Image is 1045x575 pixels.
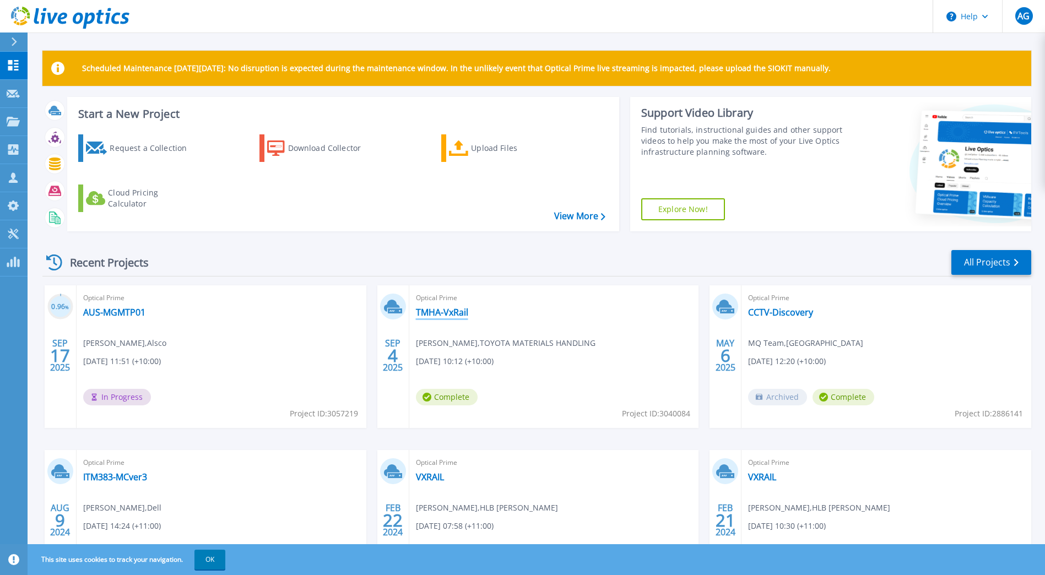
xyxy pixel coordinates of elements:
[78,134,201,162] a: Request a Collection
[108,187,196,209] div: Cloud Pricing Calculator
[194,550,225,569] button: OK
[383,516,403,525] span: 22
[748,389,807,405] span: Archived
[748,502,890,514] span: [PERSON_NAME] , HLB [PERSON_NAME]
[416,307,468,318] a: TMHA-VxRail
[641,124,846,158] div: Find tutorials, instructional guides and other support videos to help you make the most of your L...
[622,408,690,420] span: Project ID: 3040084
[748,292,1025,304] span: Optical Prime
[288,137,376,159] div: Download Collector
[641,106,846,120] div: Support Video Library
[83,471,147,482] a: ITM383-MCver3
[715,335,736,376] div: MAY 2025
[748,337,863,349] span: MQ Team , [GEOGRAPHIC_DATA]
[30,550,225,569] span: This site uses cookies to track your navigation.
[83,457,360,469] span: Optical Prime
[721,351,730,360] span: 6
[441,134,564,162] a: Upload Files
[416,457,692,469] span: Optical Prime
[55,516,65,525] span: 9
[388,351,398,360] span: 4
[47,301,73,313] h3: 0.96
[50,335,71,376] div: SEP 2025
[471,137,559,159] div: Upload Files
[78,108,605,120] h3: Start a New Project
[290,408,358,420] span: Project ID: 3057219
[641,198,725,220] a: Explore Now!
[748,520,826,532] span: [DATE] 10:30 (+11:00)
[83,307,145,318] a: AUS-MGMTP01
[83,292,360,304] span: Optical Prime
[416,355,494,367] span: [DATE] 10:12 (+10:00)
[416,337,595,349] span: [PERSON_NAME] , TOYOTA MATERIALS HANDLING
[83,355,161,367] span: [DATE] 11:51 (+10:00)
[554,211,605,221] a: View More
[259,134,382,162] a: Download Collector
[748,471,776,482] a: VXRAIL
[416,520,494,532] span: [DATE] 07:58 (+11:00)
[78,185,201,212] a: Cloud Pricing Calculator
[83,520,161,532] span: [DATE] 14:24 (+11:00)
[83,389,151,405] span: In Progress
[416,292,692,304] span: Optical Prime
[416,389,478,405] span: Complete
[951,250,1031,275] a: All Projects
[83,502,161,514] span: [PERSON_NAME] , Dell
[382,335,403,376] div: SEP 2025
[416,502,558,514] span: [PERSON_NAME] , HLB [PERSON_NAME]
[50,351,70,360] span: 17
[65,304,69,310] span: %
[748,457,1025,469] span: Optical Prime
[715,500,736,540] div: FEB 2024
[1017,12,1030,20] span: AG
[416,471,444,482] a: VXRAIL
[110,137,198,159] div: Request a Collection
[83,337,166,349] span: [PERSON_NAME] , Alsco
[716,516,735,525] span: 21
[955,408,1023,420] span: Project ID: 2886141
[82,64,831,73] p: Scheduled Maintenance [DATE][DATE]: No disruption is expected during the maintenance window. In t...
[50,500,71,540] div: AUG 2024
[813,389,874,405] span: Complete
[748,355,826,367] span: [DATE] 12:20 (+10:00)
[42,249,164,276] div: Recent Projects
[382,500,403,540] div: FEB 2024
[748,307,813,318] a: CCTV-Discovery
